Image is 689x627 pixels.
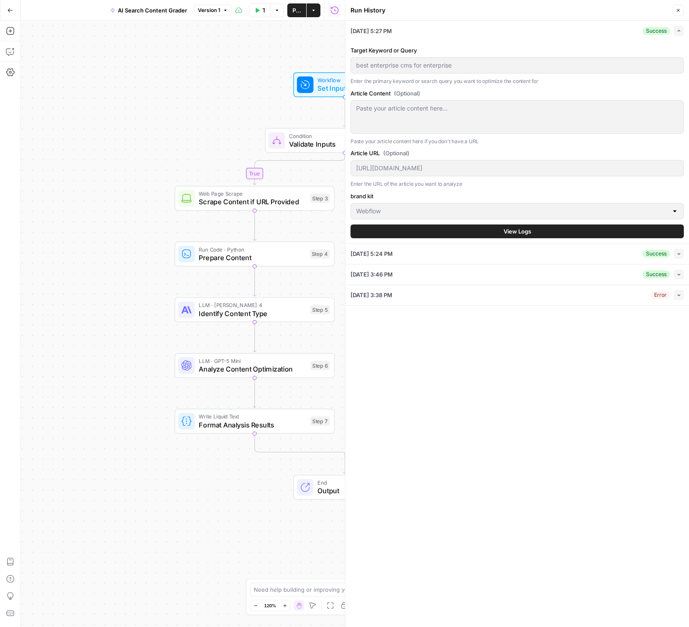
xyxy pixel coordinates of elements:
div: WorkflowSet Inputs [265,72,425,97]
button: Publish [287,3,306,17]
p: Paste your article content here if you don't have a URL [351,137,684,146]
label: Target Keyword or Query [351,46,684,55]
g: Edge from step_7 to step_1-conditional-end [255,433,345,457]
span: [DATE] 3:46 PM [351,270,393,279]
div: Run Code · PythonPrepare ContentStep 4 [175,242,335,267]
span: Version 1 [198,6,220,14]
span: Prepare Content [199,252,305,263]
span: LLM · GPT-5 Mini [199,357,306,365]
button: Version 1 [194,5,232,16]
span: (Optional) [394,89,420,98]
span: Condition [289,132,397,140]
div: EndOutput [265,475,425,500]
span: Workflow [317,76,369,84]
span: Set Inputs [317,83,369,93]
span: Format Analysis Results [199,420,306,430]
input: e.g., "content optimization best practices" [356,61,678,70]
div: Step 3 [311,194,330,203]
g: Edge from step_4 to step_5 [253,266,256,296]
span: Publish [292,6,301,15]
div: LLM · GPT-5 MiniAnalyze Content OptimizationStep 6 [175,353,335,378]
div: Error [651,291,670,299]
span: End [317,479,388,487]
span: Analyze Content Optimization [199,364,306,374]
label: Article URL [351,149,684,157]
input: Webflow [356,207,668,215]
span: (Optional) [383,149,409,157]
span: Web Page Scrape [199,190,306,198]
div: Web Page ScrapeScrape Content if URL ProvidedStep 3 [175,186,335,211]
div: Success [643,250,670,258]
div: Write Liquid TextFormat Analysis ResultsStep 7 [175,409,335,434]
span: Validate Inputs [289,139,397,149]
span: 120% [264,602,276,609]
div: Step 7 [311,417,330,426]
span: [DATE] 5:27 PM [351,27,392,35]
div: Step 6 [311,361,330,370]
span: View Logs [504,227,531,236]
button: Test Workflow [249,3,270,17]
div: Step 5 [311,305,330,314]
g: Edge from step_5 to step_6 [253,322,256,352]
div: Success [643,27,670,35]
g: Edge from step_1 to step_3 [253,153,345,184]
span: Identify Content Type [199,308,306,319]
label: brand kit [351,192,684,200]
g: Edge from step_3 to step_4 [253,211,256,241]
p: Enter the URL of the article you want to analyze [351,180,684,188]
button: View Logs [351,224,684,238]
label: Article Content [351,89,684,98]
p: Enter the primary keyword or search query you want to optimize the content for [351,77,684,86]
span: Test Workflow [262,6,265,15]
span: AI Search Content Grader [118,6,187,15]
span: Run Code · Python [199,245,305,253]
button: AI Search Content Grader [105,3,192,17]
span: LLM · [PERSON_NAME] 4 [199,301,306,309]
span: [DATE] 5:24 PM [351,249,393,258]
div: LLM · [PERSON_NAME] 4Identify Content TypeStep 5 [175,297,335,322]
span: Scrape Content if URL Provided [199,197,306,207]
div: Success [643,270,670,278]
g: Edge from step_6 to step_7 [253,378,256,408]
span: Output [317,486,388,496]
input: https://example.com/article [356,164,678,172]
div: ConditionValidate Inputs [265,128,425,153]
span: Write Liquid Text [199,412,306,421]
span: [DATE] 3:38 PM [351,291,392,299]
div: Step 4 [310,249,330,259]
